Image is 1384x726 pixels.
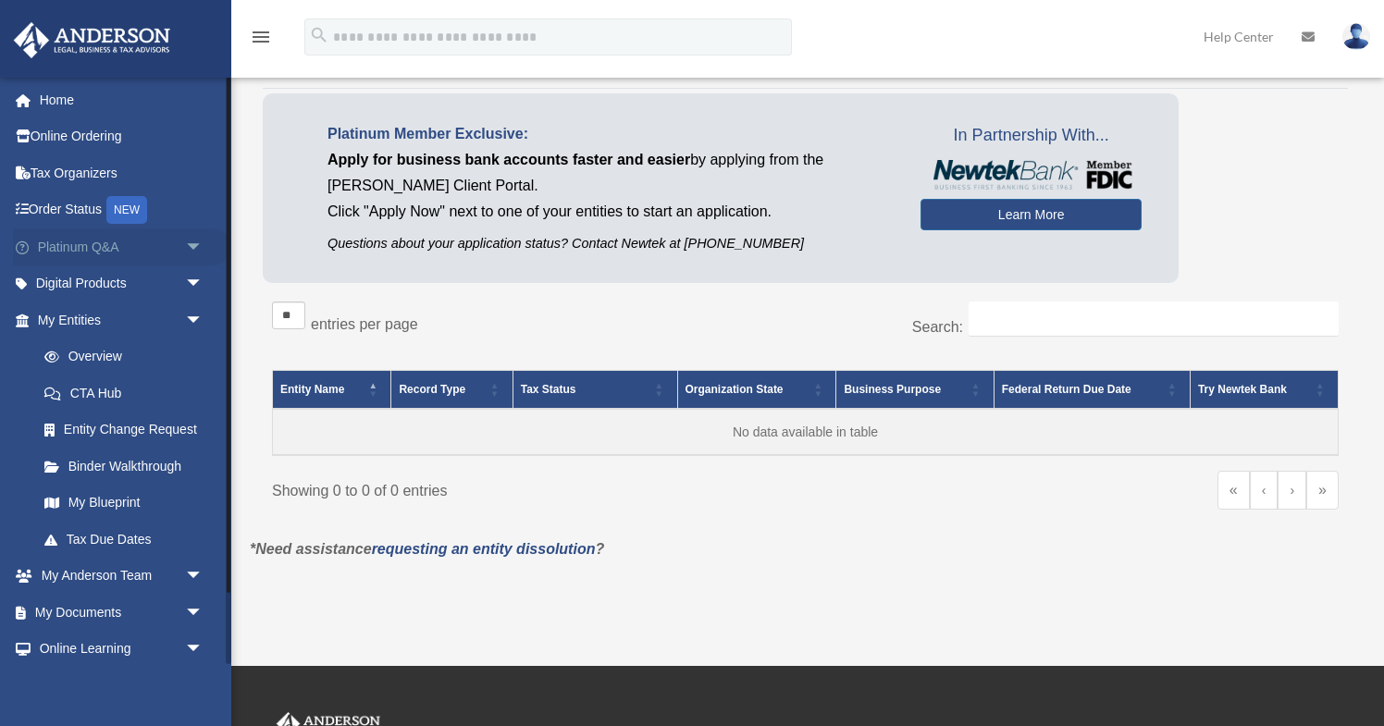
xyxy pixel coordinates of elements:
[26,412,222,449] a: Entity Change Request
[13,154,231,191] a: Tax Organizers
[912,319,963,335] label: Search:
[185,558,222,596] span: arrow_drop_down
[391,370,513,409] th: Record Type: Activate to sort
[521,383,576,396] span: Tax Status
[273,409,1339,455] td: No data available in table
[13,265,231,302] a: Digital Productsarrow_drop_down
[185,301,222,339] span: arrow_drop_down
[677,370,836,409] th: Organization State: Activate to sort
[327,232,893,255] p: Questions about your application status? Contact Newtek at [PHONE_NUMBER]
[250,541,604,557] em: *Need assistance ?
[13,191,231,229] a: Order StatusNEW
[1306,471,1339,510] a: Last
[844,383,941,396] span: Business Purpose
[185,631,222,669] span: arrow_drop_down
[994,370,1190,409] th: Federal Return Due Date: Activate to sort
[26,338,213,375] a: Overview
[250,32,272,48] a: menu
[13,301,222,338] a: My Entitiesarrow_drop_down
[327,147,893,199] p: by applying from the [PERSON_NAME] Client Portal.
[921,121,1142,151] span: In Partnership With...
[250,26,272,48] i: menu
[13,81,231,118] a: Home
[13,594,231,631] a: My Documentsarrow_drop_down
[309,25,329,45] i: search
[1002,383,1131,396] span: Federal Return Due Date
[26,448,222,485] a: Binder Walkthrough
[13,228,231,265] a: Platinum Q&Aarrow_drop_down
[311,316,418,332] label: entries per page
[399,383,465,396] span: Record Type
[26,485,222,522] a: My Blueprint
[836,370,994,409] th: Business Purpose: Activate to sort
[686,383,784,396] span: Organization State
[26,375,222,412] a: CTA Hub
[372,541,596,557] a: requesting an entity dissolution
[327,152,690,167] span: Apply for business bank accounts faster and easier
[106,196,147,224] div: NEW
[185,265,222,303] span: arrow_drop_down
[327,121,893,147] p: Platinum Member Exclusive:
[26,521,222,558] a: Tax Due Dates
[327,199,893,225] p: Click "Apply Now" next to one of your entities to start an application.
[185,228,222,266] span: arrow_drop_down
[272,471,792,504] div: Showing 0 to 0 of 0 entries
[13,118,231,155] a: Online Ordering
[1190,370,1338,409] th: Try Newtek Bank : Activate to sort
[1217,471,1250,510] a: First
[513,370,677,409] th: Tax Status: Activate to sort
[13,558,231,595] a: My Anderson Teamarrow_drop_down
[8,22,176,58] img: Anderson Advisors Platinum Portal
[930,160,1132,190] img: NewtekBankLogoSM.png
[185,594,222,632] span: arrow_drop_down
[273,370,391,409] th: Entity Name: Activate to invert sorting
[1278,471,1306,510] a: Next
[280,383,344,396] span: Entity Name
[13,631,231,668] a: Online Learningarrow_drop_down
[1198,378,1310,400] div: Try Newtek Bank
[1250,471,1279,510] a: Previous
[921,199,1142,230] a: Learn More
[1342,23,1370,50] img: User Pic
